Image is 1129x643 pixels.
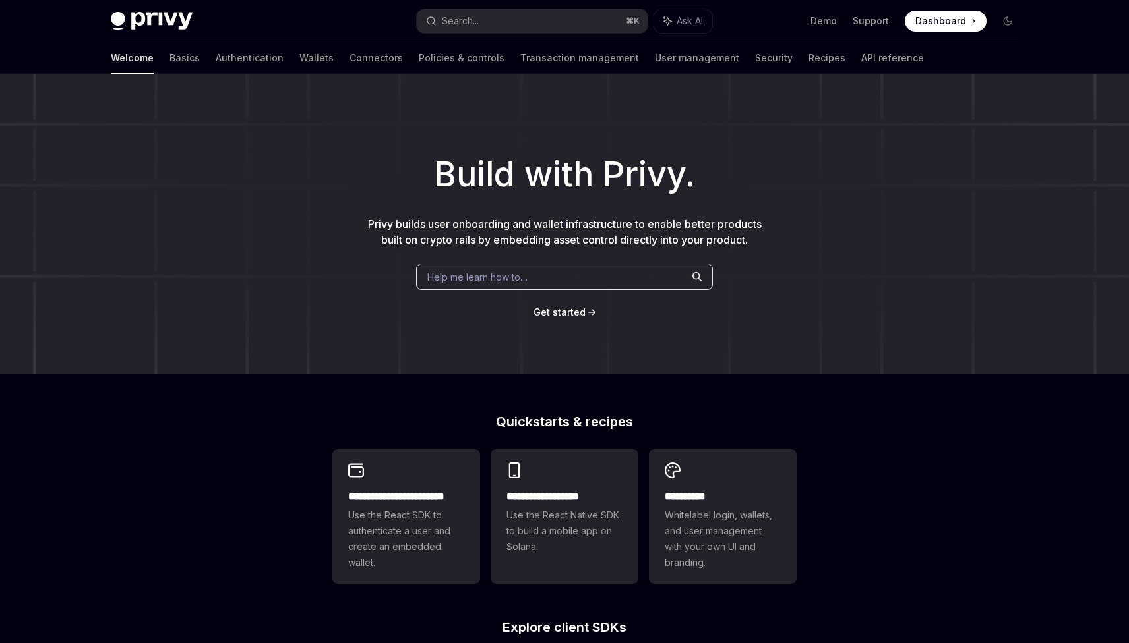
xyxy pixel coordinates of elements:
[755,42,793,74] a: Security
[111,42,154,74] a: Welcome
[368,217,762,246] span: Privy builds user onboarding and wallet infrastructure to enable better products built on crypto ...
[111,12,193,30] img: dark logo
[419,42,504,74] a: Policies & controls
[809,42,845,74] a: Recipes
[626,16,640,26] span: ⌘ K
[506,507,623,555] span: Use the React Native SDK to build a mobile app on Solana.
[905,11,987,32] a: Dashboard
[853,14,889,28] a: Support
[810,14,837,28] a: Demo
[417,9,648,33] button: Search...⌘K
[649,449,797,584] a: **** *****Whitelabel login, wallets, and user management with your own UI and branding.
[348,507,464,571] span: Use the React SDK to authenticate a user and create an embedded wallet.
[665,507,781,571] span: Whitelabel login, wallets, and user management with your own UI and branding.
[861,42,924,74] a: API reference
[655,42,739,74] a: User management
[332,415,797,428] h2: Quickstarts & recipes
[350,42,403,74] a: Connectors
[491,449,638,584] a: **** **** **** ***Use the React Native SDK to build a mobile app on Solana.
[677,14,703,28] span: Ask AI
[997,11,1018,32] button: Toggle dark mode
[915,14,966,28] span: Dashboard
[21,149,1108,200] h1: Build with Privy.
[534,306,586,319] a: Get started
[654,9,712,33] button: Ask AI
[299,42,334,74] a: Wallets
[534,306,586,318] span: Get started
[427,270,528,284] span: Help me learn how to…
[332,621,797,634] h2: Explore client SDKs
[169,42,200,74] a: Basics
[216,42,284,74] a: Authentication
[442,13,479,29] div: Search...
[520,42,639,74] a: Transaction management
